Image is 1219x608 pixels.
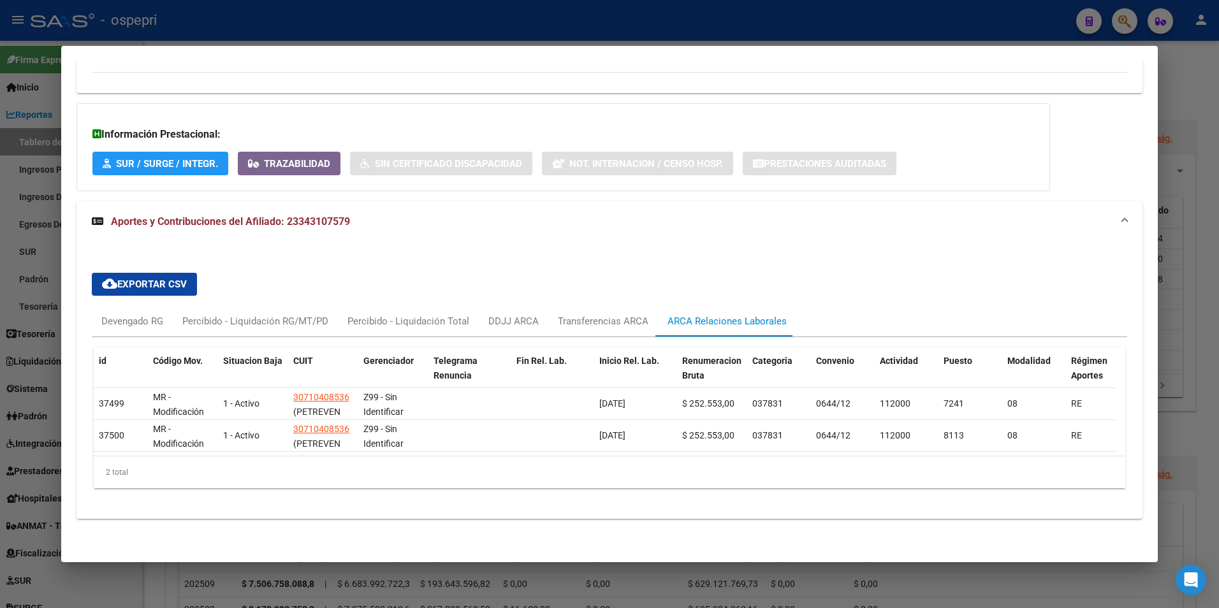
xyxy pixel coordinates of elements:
[816,356,854,366] span: Convenio
[102,276,117,291] mat-icon: cloud_download
[1007,430,1018,440] span: 08
[148,347,218,403] datatable-header-cell: Código Mov.
[511,347,594,403] datatable-header-cell: Fin Rel. Lab.
[569,158,723,170] span: Not. Internacion / Censo Hosp.
[293,438,340,463] span: (PETREVEN S.A.)
[682,430,734,440] span: $ 252.553,00
[223,398,259,409] span: 1 - Activo
[92,127,1034,142] h3: Información Prestacional:
[101,314,163,328] div: Devengado RG
[668,314,787,328] div: ARCA Relaciones Laborales
[752,430,783,440] span: 037831
[218,347,288,403] datatable-header-cell: Situacion Baja
[944,398,964,409] span: 7241
[1176,565,1206,595] div: Open Intercom Messenger
[363,356,414,366] span: Gerenciador
[223,356,282,366] span: Situacion Baja
[599,398,625,409] span: [DATE]
[682,356,741,380] span: Renumeracion Bruta
[99,356,106,366] span: id
[1002,347,1066,403] datatable-header-cell: Modalidad
[944,356,972,366] span: Puesto
[182,314,328,328] div: Percibido - Liquidación RG/MT/PD
[92,152,228,175] button: SUR / SURGE / INTEGR.
[1071,356,1107,380] span: Régimen Aportes
[558,314,648,328] div: Transferencias ARCA
[880,430,910,440] span: 112000
[682,398,734,409] span: $ 252.553,00
[816,430,850,440] span: 0644/12
[743,152,896,175] button: Prestaciones Auditadas
[542,152,733,175] button: Not. Internacion / Censo Hosp.
[288,347,358,403] datatable-header-cell: CUIT
[293,392,349,402] span: 30710408536
[99,398,124,409] span: 37499
[363,392,404,417] span: Z99 - Sin Identificar
[938,347,1002,403] datatable-header-cell: Puesto
[358,347,428,403] datatable-header-cell: Gerenciador
[594,347,677,403] datatable-header-cell: Inicio Rel. Lab.
[1066,347,1130,403] datatable-header-cell: Régimen Aportes
[363,424,404,449] span: Z99 - Sin Identificar
[375,158,522,170] span: Sin Certificado Discapacidad
[1007,356,1051,366] span: Modalidad
[347,314,469,328] div: Percibido - Liquidación Total
[77,201,1143,242] mat-expansion-panel-header: Aportes y Contribuciones del Afiliado: 23343107579
[99,430,124,440] span: 37500
[752,398,783,409] span: 037831
[153,356,203,366] span: Código Mov.
[1007,398,1018,409] span: 08
[488,314,539,328] div: DDJJ ARCA
[752,356,792,366] span: Categoria
[153,392,213,460] span: MR - Modificación de datos en la relación CUIT –CUIL
[116,158,218,170] span: SUR / SURGE / INTEGR.
[1071,398,1082,409] span: RE
[350,152,532,175] button: Sin Certificado Discapacidad
[880,398,910,409] span: 112000
[92,273,197,296] button: Exportar CSV
[1071,430,1082,440] span: RE
[94,347,148,403] datatable-header-cell: id
[223,430,259,440] span: 1 - Activo
[747,347,811,403] datatable-header-cell: Categoria
[944,430,964,440] span: 8113
[875,347,938,403] datatable-header-cell: Actividad
[599,430,625,440] span: [DATE]
[264,158,330,170] span: Trazabilidad
[94,456,1126,488] div: 2 total
[811,347,875,403] datatable-header-cell: Convenio
[428,347,511,403] datatable-header-cell: Telegrama Renuncia
[77,242,1143,519] div: Aportes y Contribuciones del Afiliado: 23343107579
[293,424,349,434] span: 30710408536
[599,356,659,366] span: Inicio Rel. Lab.
[293,407,340,431] span: (PETREVEN S.A.)
[764,158,886,170] span: Prestaciones Auditadas
[880,356,918,366] span: Actividad
[293,356,313,366] span: CUIT
[153,424,213,492] span: MR - Modificación de datos en la relación CUIT –CUIL
[238,152,340,175] button: Trazabilidad
[516,356,567,366] span: Fin Rel. Lab.
[102,279,187,290] span: Exportar CSV
[111,215,350,228] span: Aportes y Contribuciones del Afiliado: 23343107579
[677,347,747,403] datatable-header-cell: Renumeracion Bruta
[816,398,850,409] span: 0644/12
[434,356,478,380] span: Telegrama Renuncia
